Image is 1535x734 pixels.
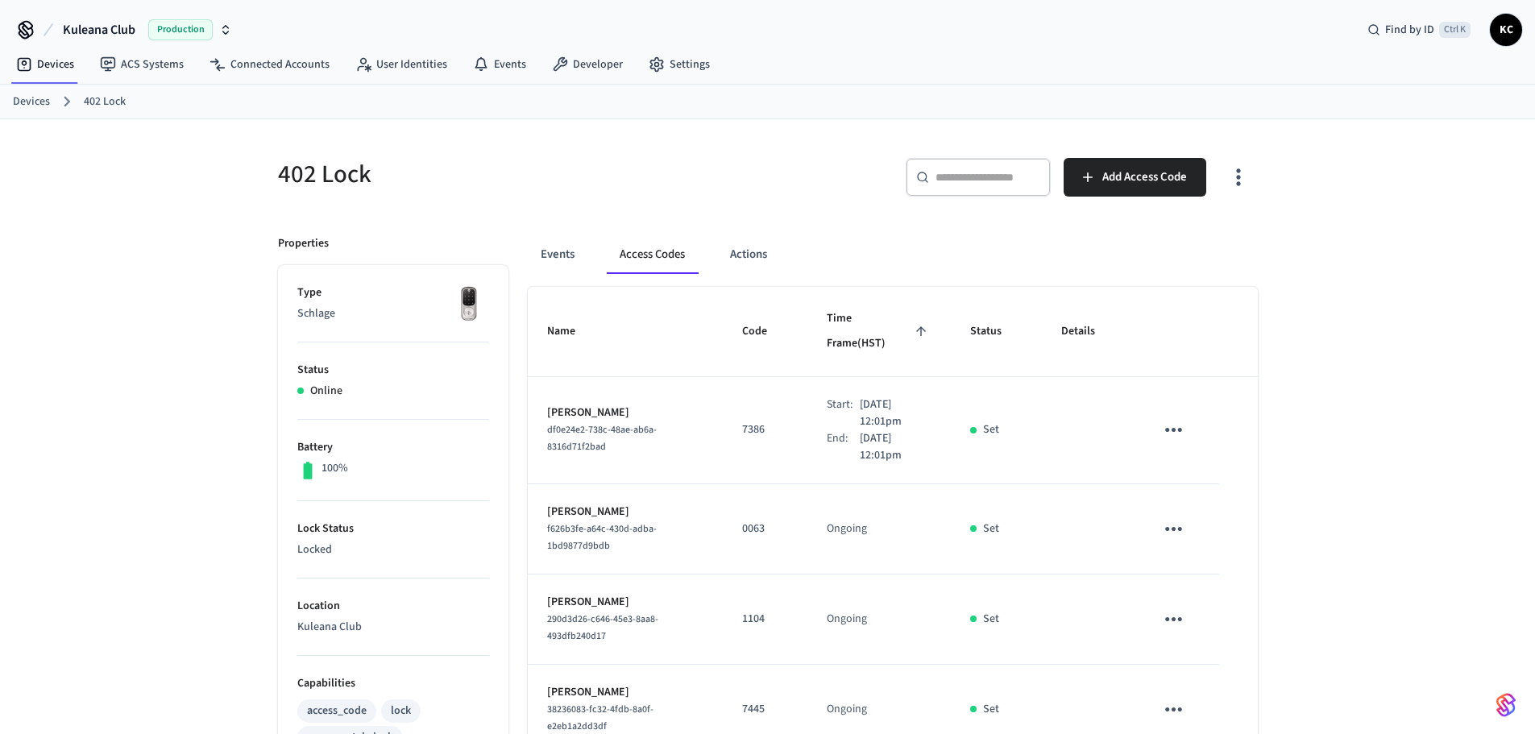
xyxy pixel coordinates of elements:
[148,19,213,40] span: Production
[322,460,348,477] p: 100%
[1355,15,1483,44] div: Find by IDCtrl K
[63,20,135,39] span: Kuleana Club
[970,319,1023,344] span: Status
[636,50,723,79] a: Settings
[297,305,489,322] p: Schlage
[297,520,489,537] p: Lock Status
[1102,167,1187,188] span: Add Access Code
[983,701,999,718] p: Set
[547,522,657,553] span: f626b3fe-a64c-430d-adba-1bd9877d9bdb
[717,235,780,274] button: Actions
[297,675,489,692] p: Capabilities
[547,703,653,733] span: 38236083-fc32-4fdb-8a0f-e2eb1a2dd3df
[197,50,342,79] a: Connected Accounts
[297,284,489,301] p: Type
[547,423,657,454] span: df0e24e2-738c-48ae-ab6a-8316d71f2bad
[539,50,636,79] a: Developer
[1439,22,1471,38] span: Ctrl K
[807,574,951,665] td: Ongoing
[860,396,932,430] p: [DATE] 12:01pm
[297,541,489,558] p: Locked
[1385,22,1434,38] span: Find by ID
[860,430,932,464] p: [DATE] 12:01pm
[742,421,788,438] p: 7386
[528,235,1258,274] div: ant example
[827,396,859,430] div: Start:
[983,520,999,537] p: Set
[983,611,999,628] p: Set
[1064,158,1206,197] button: Add Access Code
[547,319,596,344] span: Name
[310,383,342,400] p: Online
[983,421,999,438] p: Set
[528,235,587,274] button: Events
[297,439,489,456] p: Battery
[547,612,658,643] span: 290d3d26-c646-45e3-8aa8-493dfb240d17
[297,598,489,615] p: Location
[391,703,411,719] div: lock
[827,430,859,464] div: End:
[449,284,489,325] img: Yale Assure Touchscreen Wifi Smart Lock, Satin Nickel, Front
[278,158,758,191] h5: 402 Lock
[547,594,704,611] p: [PERSON_NAME]
[742,701,788,718] p: 7445
[607,235,698,274] button: Access Codes
[307,703,367,719] div: access_code
[297,362,489,379] p: Status
[87,50,197,79] a: ACS Systems
[1490,14,1522,46] button: KC
[460,50,539,79] a: Events
[547,504,704,520] p: [PERSON_NAME]
[1496,692,1516,718] img: SeamLogoGradient.69752ec5.svg
[13,93,50,110] a: Devices
[278,235,329,252] p: Properties
[547,684,704,701] p: [PERSON_NAME]
[3,50,87,79] a: Devices
[84,93,126,110] a: 402 Lock
[742,520,788,537] p: 0063
[342,50,460,79] a: User Identities
[742,319,788,344] span: Code
[827,306,931,357] span: Time Frame(HST)
[1491,15,1520,44] span: KC
[547,404,704,421] p: [PERSON_NAME]
[807,484,951,574] td: Ongoing
[297,619,489,636] p: Kuleana Club
[742,611,788,628] p: 1104
[1061,319,1116,344] span: Details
